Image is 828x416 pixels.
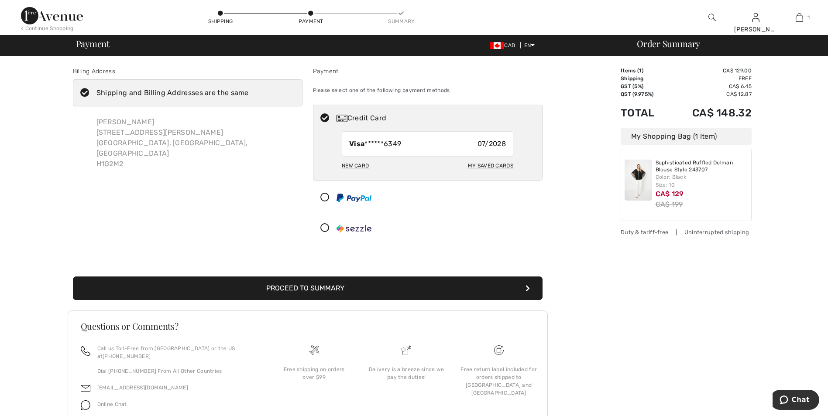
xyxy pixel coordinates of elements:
td: GST (5%) [621,82,668,90]
button: Proceed to Summary [73,276,543,300]
div: Payment [298,17,324,25]
img: Canadian Dollar [490,42,504,49]
span: Online Chat [97,401,127,407]
strong: Visa [349,140,364,148]
td: Items ( ) [621,67,668,75]
p: Call us Toll-Free from [GEOGRAPHIC_DATA] or the US at [97,344,258,360]
span: CAD [490,42,519,48]
div: Shipping [207,17,234,25]
div: [PERSON_NAME] [734,25,777,34]
td: Shipping [621,75,668,82]
div: Order Summary [626,39,823,48]
img: My Info [752,12,759,23]
div: My Saved Cards [468,158,513,173]
div: Summary [388,17,414,25]
a: 1 [778,12,821,23]
span: CA$ 129 [656,190,684,198]
div: Free shipping on orders over $99 [275,365,354,381]
td: QST (9.975%) [621,90,668,98]
td: CA$ 6.45 [668,82,752,90]
div: My Shopping Bag (1 Item) [621,128,752,145]
img: email [81,384,90,393]
span: Payment [76,39,110,48]
div: Duty & tariff-free | Uninterrupted shipping [621,228,752,236]
img: call [81,346,90,356]
td: CA$ 148.32 [668,98,752,128]
div: Delivery is a breeze since we pay the duties! [367,365,446,381]
img: Sezzle [337,224,371,233]
td: Total [621,98,668,128]
td: Free [668,75,752,82]
span: EN [524,42,535,48]
img: Credit Card [337,115,347,122]
img: chat [81,400,90,410]
img: Delivery is a breeze since we pay the duties! [402,345,411,355]
div: Payment [313,67,543,76]
iframe: Opens a widget where you can chat to one of our agents [773,390,819,412]
h3: Questions or Comments? [81,322,535,331]
a: [PHONE_NUMBER] [103,353,151,359]
td: CA$ 12.87 [668,90,752,98]
span: 1 [807,14,810,21]
span: 1 [639,68,642,74]
img: Free shipping on orders over $99 [494,345,504,355]
img: PayPal [337,194,371,202]
div: [PERSON_NAME] [STREET_ADDRESS][PERSON_NAME] [GEOGRAPHIC_DATA], [GEOGRAPHIC_DATA], [GEOGRAPHIC_DAT... [89,110,302,176]
a: Sophisticated Ruffled Dolman Blouse Style 243707 [656,160,748,173]
s: CA$ 199 [656,200,683,208]
div: Credit Card [337,113,536,123]
p: Dial [PHONE_NUMBER] From All Other Countries [97,367,258,375]
div: Shipping and Billing Addresses are the same [96,88,249,98]
div: Please select one of the following payment methods [313,79,543,101]
div: New Card [342,158,369,173]
img: 1ère Avenue [21,7,83,24]
a: Sign In [752,13,759,21]
div: < Continue Shopping [21,24,74,32]
img: Sophisticated Ruffled Dolman Blouse Style 243707 [625,160,652,201]
a: [EMAIL_ADDRESS][DOMAIN_NAME] [97,385,188,391]
td: CA$ 129.00 [668,67,752,75]
img: My Bag [796,12,803,23]
span: 07/2028 [478,139,506,149]
div: Free return label included for orders shipped to [GEOGRAPHIC_DATA] and [GEOGRAPHIC_DATA] [460,365,538,397]
div: Color: Black Size: 10 [656,173,748,189]
img: Free shipping on orders over $99 [309,345,319,355]
img: search the website [708,12,716,23]
div: Billing Address [73,67,302,76]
